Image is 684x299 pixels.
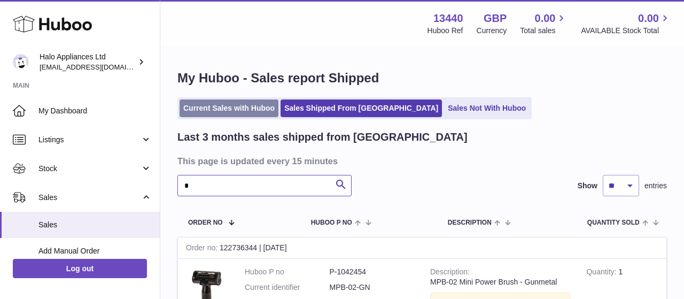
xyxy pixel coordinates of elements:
strong: Quantity [586,267,618,279]
span: Stock [38,164,141,174]
span: Total sales [520,26,568,36]
strong: Description [430,267,470,279]
strong: 13440 [433,11,463,26]
a: Sales Not With Huboo [444,99,530,117]
strong: GBP [484,11,507,26]
dd: P-1042454 [330,267,415,277]
h2: Last 3 months sales shipped from [GEOGRAPHIC_DATA] [177,130,468,144]
span: Sales [38,193,141,203]
span: AVAILABLE Stock Total [581,26,671,36]
span: Sales [38,220,152,230]
a: 0.00 Total sales [520,11,568,36]
dt: Current identifier [245,282,330,293]
dd: MPB-02-GN [330,282,415,293]
span: Add Manual Order [38,246,152,256]
div: Halo Appliances Ltd [40,52,136,72]
span: Order No [188,219,223,226]
span: [EMAIL_ADDRESS][DOMAIN_NAME] [40,63,157,71]
div: Huboo Ref [428,26,463,36]
img: internalAdmin-13440@internal.huboo.com [13,54,29,70]
a: Sales Shipped From [GEOGRAPHIC_DATA] [281,99,442,117]
span: Description [448,219,492,226]
span: Huboo P no [311,219,352,226]
span: Quantity Sold [587,219,640,226]
div: Currency [477,26,507,36]
h3: This page is updated every 15 minutes [177,155,664,167]
span: Listings [38,135,141,145]
label: Show [578,181,597,191]
a: Log out [13,259,147,278]
span: entries [644,181,667,191]
a: 0.00 AVAILABLE Stock Total [581,11,671,36]
h1: My Huboo - Sales report Shipped [177,70,667,87]
div: MPB-02 Mini Power Brush - Gunmetal [430,277,570,287]
span: 0.00 [638,11,659,26]
span: 0.00 [535,11,556,26]
span: My Dashboard [38,106,152,116]
strong: Order no [186,243,220,255]
div: 122736344 | [DATE] [178,237,666,259]
a: Current Sales with Huboo [180,99,278,117]
dt: Huboo P no [245,267,330,277]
